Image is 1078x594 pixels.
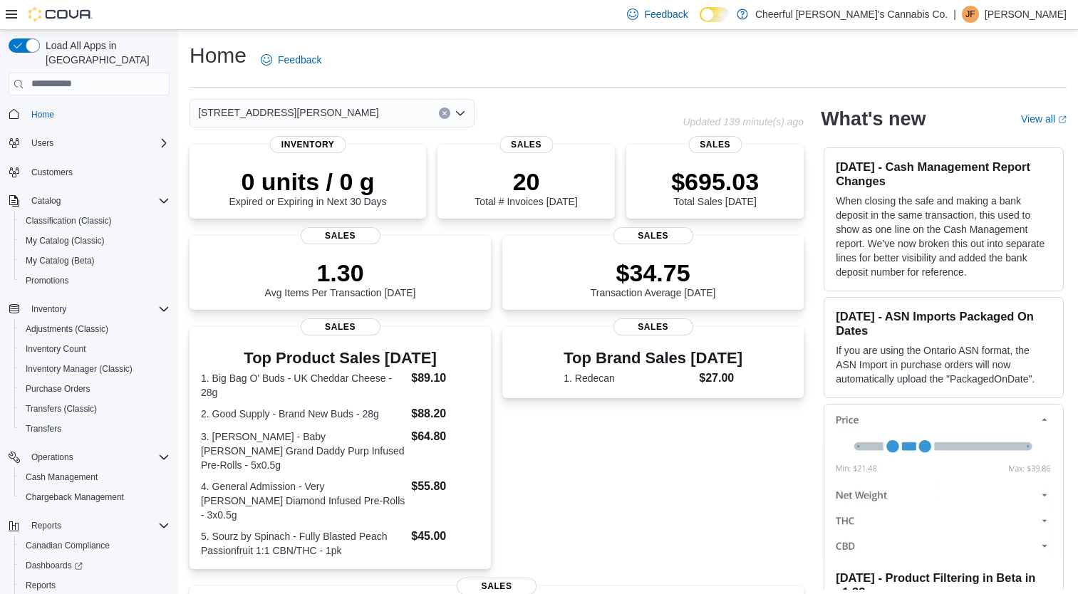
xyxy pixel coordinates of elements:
[20,469,170,486] span: Cash Management
[14,339,175,359] button: Inventory Count
[20,557,88,574] a: Dashboards
[3,191,175,211] button: Catalog
[26,517,67,534] button: Reports
[683,116,804,127] p: Updated 139 minute(s) ago
[26,363,133,375] span: Inventory Manager (Classic)
[26,135,170,152] span: Users
[26,323,108,335] span: Adjustments (Classic)
[965,6,975,23] span: JF
[20,212,170,229] span: Classification (Classic)
[301,318,380,335] span: Sales
[198,104,379,121] span: [STREET_ADDRESS][PERSON_NAME]
[270,136,346,153] span: Inventory
[20,272,75,289] a: Promotions
[1058,115,1067,124] svg: External link
[265,259,416,287] p: 1.30
[411,478,480,495] dd: $55.80
[20,420,170,437] span: Transfers
[26,215,112,226] span: Classification (Classic)
[564,350,742,367] h3: Top Brand Sales [DATE]
[301,227,380,244] span: Sales
[411,528,480,545] dd: $45.00
[201,407,405,421] dt: 2. Good Supply - Brand New Buds - 28g
[688,136,742,153] span: Sales
[3,516,175,536] button: Reports
[613,318,693,335] span: Sales
[26,580,56,591] span: Reports
[229,167,387,196] p: 0 units / 0 g
[20,489,170,506] span: Chargeback Management
[953,6,956,23] p: |
[26,163,170,181] span: Customers
[26,449,79,466] button: Operations
[20,380,170,397] span: Purchase Orders
[26,135,59,152] button: Users
[31,303,66,315] span: Inventory
[671,167,759,207] div: Total Sales [DATE]
[31,520,61,531] span: Reports
[1021,113,1067,125] a: View allExternal link
[26,383,90,395] span: Purchase Orders
[20,212,118,229] a: Classification (Classic)
[26,471,98,483] span: Cash Management
[755,6,948,23] p: Cheerful [PERSON_NAME]'s Cannabis Co.
[255,46,327,74] a: Feedback
[26,343,86,355] span: Inventory Count
[644,7,688,21] span: Feedback
[201,479,405,522] dt: 4. General Admission - Very [PERSON_NAME] Diamond Infused Pre-Rolls - 3x0.5g
[14,419,175,439] button: Transfers
[985,6,1067,23] p: [PERSON_NAME]
[455,108,466,119] button: Open list of options
[14,399,175,419] button: Transfers (Classic)
[14,271,175,291] button: Promotions
[14,379,175,399] button: Purchase Orders
[20,537,170,554] span: Canadian Compliance
[14,556,175,575] a: Dashboards
[31,167,73,178] span: Customers
[14,467,175,487] button: Cash Management
[26,255,95,266] span: My Catalog (Beta)
[411,405,480,422] dd: $88.20
[26,517,170,534] span: Reports
[20,537,115,554] a: Canadian Compliance
[26,235,105,246] span: My Catalog (Classic)
[20,340,170,358] span: Inventory Count
[14,319,175,339] button: Adjustments (Classic)
[20,420,67,437] a: Transfers
[836,160,1052,188] h3: [DATE] - Cash Management Report Changes
[411,428,480,445] dd: $64.80
[20,340,92,358] a: Inventory Count
[26,540,110,551] span: Canadian Compliance
[14,487,175,507] button: Chargeback Management
[564,371,693,385] dt: 1. Redecan
[14,251,175,271] button: My Catalog (Beta)
[836,309,1052,338] h3: [DATE] - ASN Imports Packaged On Dates
[14,211,175,231] button: Classification (Classic)
[20,321,170,338] span: Adjustments (Classic)
[613,227,693,244] span: Sales
[201,371,405,400] dt: 1. Big Bag O' Buds - UK Cheddar Cheese - 28g
[26,192,66,209] button: Catalog
[3,299,175,319] button: Inventory
[201,429,405,472] dt: 3. [PERSON_NAME] - Baby [PERSON_NAME] Grand Daddy Purp Infused Pre-Rolls - 5x0.5g
[26,491,124,503] span: Chargeback Management
[26,275,69,286] span: Promotions
[699,370,742,387] dd: $27.00
[3,104,175,125] button: Home
[20,272,170,289] span: Promotions
[229,167,387,207] div: Expired or Expiring in Next 30 Days
[278,53,321,67] span: Feedback
[20,252,100,269] a: My Catalog (Beta)
[26,560,83,571] span: Dashboards
[31,452,73,463] span: Operations
[20,557,170,574] span: Dashboards
[591,259,716,287] p: $34.75
[411,370,480,387] dd: $89.10
[836,194,1052,279] p: When closing the safe and making a bank deposit in the same transaction, this used to show as one...
[439,108,450,119] button: Clear input
[20,577,61,594] a: Reports
[31,195,61,207] span: Catalog
[26,423,61,434] span: Transfers
[26,449,170,466] span: Operations
[26,192,170,209] span: Catalog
